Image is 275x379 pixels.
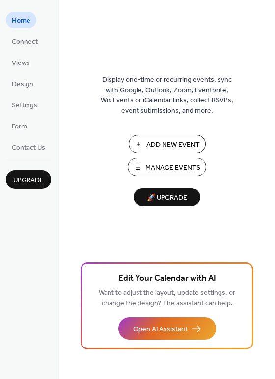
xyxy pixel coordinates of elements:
[128,158,206,176] button: Manage Events
[6,139,51,155] a: Contact Us
[134,188,200,206] button: 🚀 Upgrade
[6,54,36,70] a: Views
[129,135,206,153] button: Add New Event
[6,75,39,92] a: Design
[99,286,235,310] span: Want to adjust the layout, update settings, or change the design? The assistant can help.
[12,37,38,47] span: Connect
[133,324,188,335] span: Open AI Assistant
[12,16,30,26] span: Home
[13,175,44,186] span: Upgrade
[12,100,37,111] span: Settings
[6,170,51,189] button: Upgrade
[12,58,30,68] span: Views
[6,96,43,113] a: Settings
[145,163,200,173] span: Manage Events
[12,143,45,153] span: Contact Us
[118,272,216,285] span: Edit Your Calendar with AI
[12,79,33,90] span: Design
[12,122,27,132] span: Form
[101,75,233,116] span: Display one-time or recurring events, sync with Google, Outlook, Zoom, Eventbrite, Wix Events or ...
[118,317,216,340] button: Open AI Assistant
[6,12,36,28] a: Home
[6,118,33,134] a: Form
[6,33,44,49] a: Connect
[146,140,200,150] span: Add New Event
[139,191,194,205] span: 🚀 Upgrade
